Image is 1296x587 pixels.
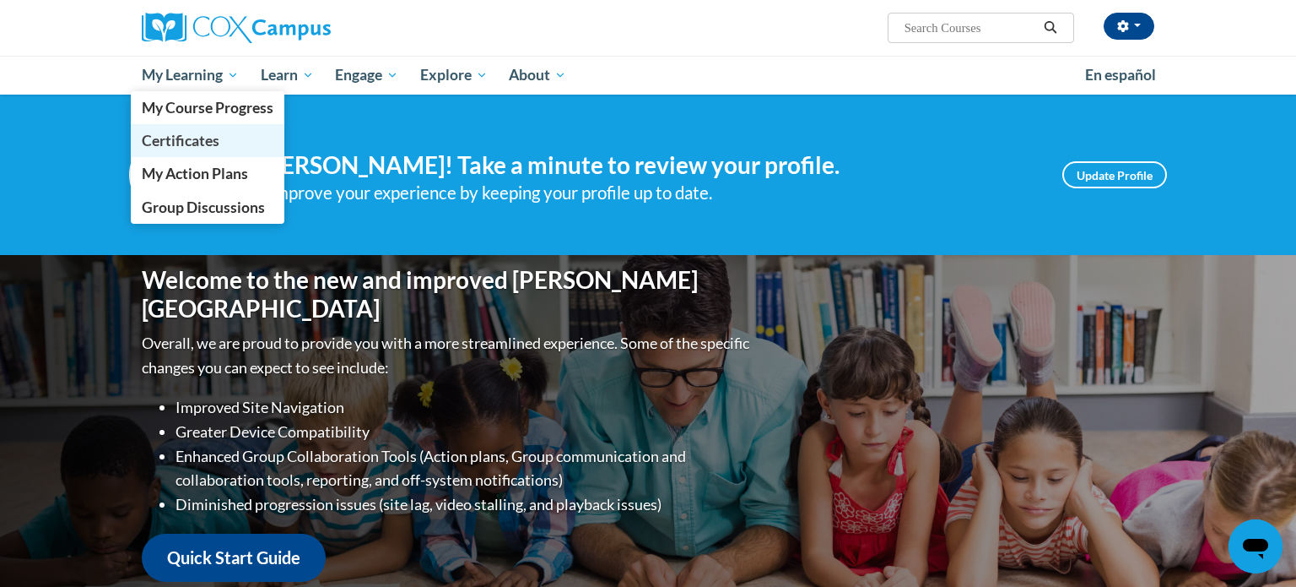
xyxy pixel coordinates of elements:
[1038,18,1063,38] button: Search
[131,56,250,95] a: My Learning
[131,124,284,157] a: Certificates
[230,151,1037,180] h4: Hi [PERSON_NAME]! Take a minute to review your profile.
[175,492,753,517] li: Diminished progression issues (site lag, video stalling, and playback issues)
[1104,13,1154,40] button: Account Settings
[175,444,753,493] li: Enhanced Group Collaboration Tools (Action plans, Group communication and collaboration tools, re...
[409,56,499,95] a: Explore
[261,65,314,85] span: Learn
[1074,57,1167,93] a: En español
[175,395,753,420] li: Improved Site Navigation
[335,65,398,85] span: Engage
[250,56,325,95] a: Learn
[175,420,753,444] li: Greater Device Compatibility
[131,91,284,124] a: My Course Progress
[142,65,239,85] span: My Learning
[1085,66,1156,84] span: En español
[1062,161,1167,188] a: Update Profile
[324,56,409,95] a: Engage
[129,137,205,213] img: Profile Image
[499,56,578,95] a: About
[116,56,1180,95] div: Main menu
[142,13,462,43] a: Cox Campus
[142,198,265,216] span: Group Discussions
[142,331,753,380] p: Overall, we are proud to provide you with a more streamlined experience. Some of the specific cha...
[131,157,284,190] a: My Action Plans
[142,266,753,323] h1: Welcome to the new and improved [PERSON_NAME][GEOGRAPHIC_DATA]
[903,18,1038,38] input: Search Courses
[142,132,219,149] span: Certificates
[1228,519,1282,573] iframe: Button to launch messaging window
[142,534,326,582] a: Quick Start Guide
[142,99,273,117] span: My Course Progress
[509,65,566,85] span: About
[230,179,1037,207] div: Help improve your experience by keeping your profile up to date.
[131,191,284,224] a: Group Discussions
[420,65,488,85] span: Explore
[142,13,331,43] img: Cox Campus
[142,165,248,182] span: My Action Plans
